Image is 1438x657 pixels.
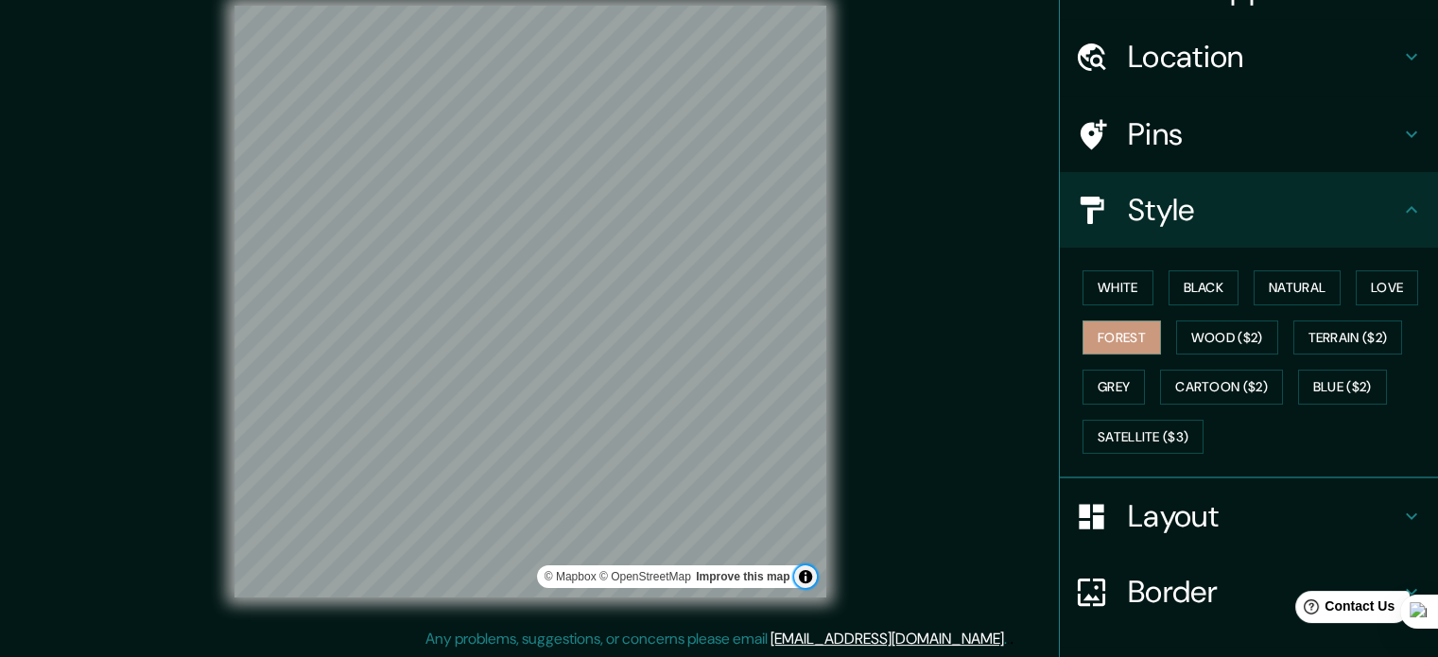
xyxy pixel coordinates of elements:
[599,570,691,583] a: OpenStreetMap
[234,6,826,597] canvas: Map
[1356,270,1418,305] button: Love
[1060,96,1438,172] div: Pins
[1083,320,1161,355] button: Forest
[1298,370,1387,405] button: Blue ($2)
[1010,628,1014,650] div: .
[1128,497,1400,535] h4: Layout
[1060,478,1438,554] div: Layout
[794,565,817,588] button: Toggle attribution
[1007,628,1010,650] div: .
[1060,19,1438,95] div: Location
[1128,573,1400,611] h4: Border
[1083,270,1153,305] button: White
[696,570,789,583] a: Map feedback
[1060,172,1438,248] div: Style
[1128,191,1400,229] h4: Style
[771,629,1004,648] a: [EMAIL_ADDRESS][DOMAIN_NAME]
[425,628,1007,650] p: Any problems, suggestions, or concerns please email .
[1083,370,1145,405] button: Grey
[1160,370,1283,405] button: Cartoon ($2)
[1169,270,1239,305] button: Black
[1060,554,1438,630] div: Border
[1254,270,1341,305] button: Natural
[1128,38,1400,76] h4: Location
[1128,115,1400,153] h4: Pins
[1270,583,1417,636] iframe: Help widget launcher
[1293,320,1403,355] button: Terrain ($2)
[1083,420,1204,455] button: Satellite ($3)
[545,570,597,583] a: Mapbox
[1176,320,1278,355] button: Wood ($2)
